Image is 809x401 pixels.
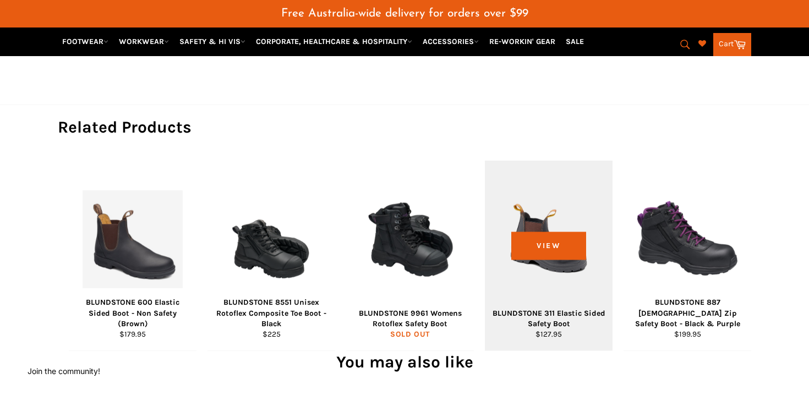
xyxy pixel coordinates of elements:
[215,329,329,339] div: $225
[353,308,467,329] div: BLUNDSTONE 9961 Womens Rotoflex Safety Boot
[76,329,190,339] div: $179.95
[83,190,183,288] img: BLUNDSTONE 600 Elastic Sided Boot - Non Safety (Brown) - Workin Gear
[58,116,751,139] h2: Related Products
[215,297,329,329] div: BLUNDSTONE 8551 Unisex Rotoflex Composite Toe Boot - Black
[207,161,335,351] a: BLUNDSTONE 8551 Unisex Rotoflex Composite Toe Boot - Black BLUNDSTONE 8551 Unisex Rotoflex Compos...
[624,161,751,351] a: BLUNDSTONE 887 Ladies Zip Safety Boot - Black & Purple BLUNDSTONE 887 [DEMOGRAPHIC_DATA] Zip Safe...
[360,189,460,289] img: BLUNDSTONE 9961 Womens Rotoflex Safety Boot - Workin' Gear
[281,8,528,19] span: Free Australia-wide delivery for orders over $99
[69,161,196,351] a: BLUNDSTONE 600 Elastic Sided Boot - Non Safety (Brown) - Workin Gear BLUNDSTONE 600 Elastic Sided...
[58,32,113,51] a: FOOTWEAR
[418,32,483,51] a: ACCESSORIES
[252,32,417,51] a: CORPORATE, HEALTHCARE & HOSPITALITY
[346,161,474,351] a: BLUNDSTONE 9961 Womens Rotoflex Safety Boot - Workin' Gear BLUNDSTONE 9961 Womens Rotoflex Safety...
[713,33,751,56] a: Cart
[561,32,588,51] a: SALE
[76,297,190,329] div: BLUNDSTONE 600 Elastic Sided Boot - Non Safety (Brown)
[631,297,745,329] div: BLUNDSTONE 887 [DEMOGRAPHIC_DATA] Zip Safety Boot - Black & Purple
[58,351,751,373] h2: You may also like
[175,32,250,51] a: SAFETY & HI VIS
[631,329,745,339] div: $199.95
[114,32,173,51] a: WORKWEAR
[485,32,560,51] a: RE-WORKIN' GEAR
[637,189,737,289] img: BLUNDSTONE 887 Ladies Zip Safety Boot - Black & Purple
[492,308,606,329] div: BLUNDSTONE 311 Elastic Sided Safety Boot
[221,189,321,289] img: BLUNDSTONE 8551 Unisex Rotoflex Composite Toe Boot - Black
[485,161,613,351] a: BLUNDSTONE 311 Elastic Sided Safety Boot - Workin' Gear BLUNDSTONE 311 Elastic Sided Safety Boot ...
[28,366,100,376] button: Join the community!
[353,329,467,339] div: Sold Out
[511,232,586,260] span: View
